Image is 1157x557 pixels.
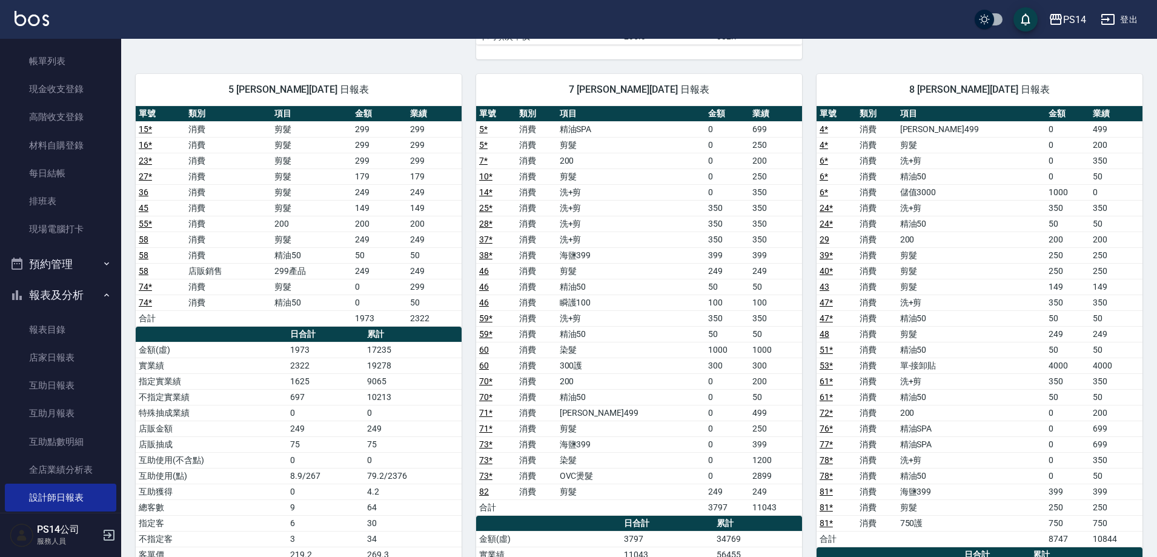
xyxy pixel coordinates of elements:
[1090,342,1142,358] td: 50
[1046,153,1090,168] td: 0
[271,200,352,216] td: 剪髮
[136,373,287,389] td: 指定實業績
[287,327,364,342] th: 日合計
[897,153,1046,168] td: 洗+剪
[352,263,406,279] td: 249
[1090,232,1142,247] td: 200
[557,358,705,373] td: 300護
[139,187,148,197] a: 36
[1090,310,1142,326] td: 50
[1090,358,1142,373] td: 4000
[185,184,271,200] td: 消費
[5,428,116,456] a: 互助點數明細
[557,310,705,326] td: 洗+剪
[897,279,1046,295] td: 剪髮
[557,263,705,279] td: 剪髮
[820,282,829,292] a: 43
[271,279,352,295] td: 剪髮
[5,187,116,215] a: 排班表
[352,247,406,263] td: 50
[749,121,802,137] td: 699
[364,342,462,358] td: 17235
[407,279,462,295] td: 299
[749,358,802,373] td: 300
[1090,373,1142,389] td: 350
[352,310,406,326] td: 1973
[705,342,749,358] td: 1000
[1090,168,1142,184] td: 50
[1090,326,1142,342] td: 249
[1046,389,1090,405] td: 50
[857,295,897,310] td: 消費
[1044,7,1091,32] button: PS14
[857,168,897,184] td: 消費
[897,342,1046,358] td: 精油50
[1046,373,1090,389] td: 350
[1096,8,1142,31] button: 登出
[705,421,749,436] td: 0
[705,106,749,122] th: 金額
[749,153,802,168] td: 200
[516,436,556,452] td: 消費
[407,153,462,168] td: 299
[185,295,271,310] td: 消費
[1046,358,1090,373] td: 4000
[1090,184,1142,200] td: 0
[516,263,556,279] td: 消費
[352,137,406,153] td: 299
[5,512,116,539] a: 設計師業績分析表
[185,247,271,263] td: 消費
[476,106,516,122] th: 單號
[749,216,802,232] td: 350
[705,200,749,216] td: 350
[516,373,556,389] td: 消費
[15,11,49,26] img: Logo
[705,184,749,200] td: 0
[857,279,897,295] td: 消費
[705,137,749,153] td: 0
[857,153,897,168] td: 消費
[287,342,364,358] td: 1973
[476,106,802,516] table: a dense table
[1046,405,1090,421] td: 0
[287,421,364,436] td: 249
[857,358,897,373] td: 消費
[479,282,489,292] a: 46
[185,168,271,184] td: 消費
[139,250,148,260] a: 58
[271,263,352,279] td: 299產品
[705,358,749,373] td: 300
[557,326,705,342] td: 精油50
[557,153,705,168] td: 200
[185,106,271,122] th: 類別
[407,184,462,200] td: 249
[407,137,462,153] td: 299
[897,106,1046,122] th: 項目
[516,310,556,326] td: 消費
[516,342,556,358] td: 消費
[185,121,271,137] td: 消費
[897,373,1046,389] td: 洗+剪
[516,247,556,263] td: 消費
[857,342,897,358] td: 消費
[287,358,364,373] td: 2322
[407,106,462,122] th: 業績
[1063,12,1086,27] div: PS14
[897,263,1046,279] td: 剪髮
[749,184,802,200] td: 350
[5,484,116,512] a: 設計師日報表
[185,153,271,168] td: 消費
[857,326,897,342] td: 消費
[37,524,99,536] h5: PS14公司
[557,389,705,405] td: 精油50
[749,137,802,153] td: 250
[136,358,287,373] td: 實業績
[557,295,705,310] td: 瞬護100
[5,47,116,75] a: 帳單列表
[364,421,462,436] td: 249
[705,373,749,389] td: 0
[479,361,489,370] a: 60
[857,106,897,122] th: 類別
[352,106,406,122] th: 金額
[749,279,802,295] td: 50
